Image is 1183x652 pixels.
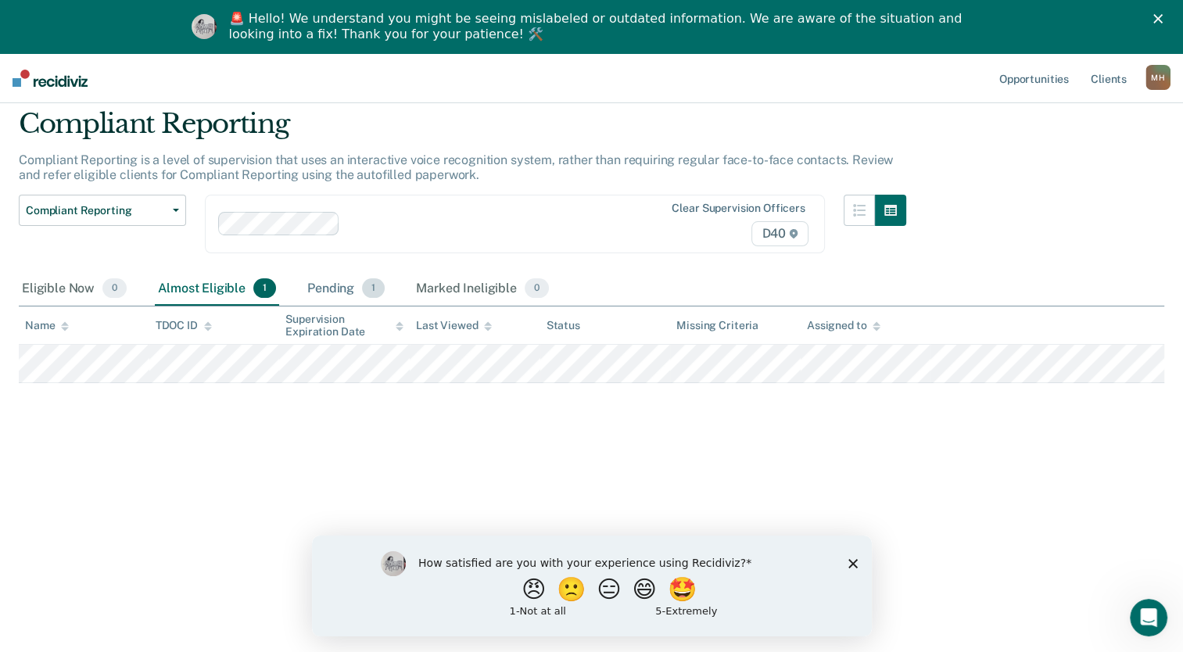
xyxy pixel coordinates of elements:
a: Clients [1088,53,1130,103]
div: Eligible Now0 [19,272,130,306]
span: Compliant Reporting [26,204,167,217]
div: Marked Ineligible0 [413,272,552,306]
p: Compliant Reporting is a level of supervision that uses an interactive voice recognition system, ... [19,152,893,182]
span: 0 [525,278,549,299]
div: Pending1 [304,272,388,306]
div: Clear supervision officers [672,202,805,215]
div: Supervision Expiration Date [285,313,403,339]
span: 1 [362,278,385,299]
div: Last Viewed [416,319,492,332]
div: Compliant Reporting [19,108,906,152]
div: Almost Eligible1 [155,272,279,306]
div: 🚨 Hello! We understand you might be seeing mislabeled or outdated information. We are aware of th... [229,11,967,42]
iframe: Intercom live chat [1130,599,1167,636]
img: Recidiviz [13,70,88,87]
div: Assigned to [807,319,880,332]
div: Close [1153,14,1169,23]
img: Profile image for Kim [192,14,217,39]
span: D40 [751,221,808,246]
div: TDOC ID [156,319,212,332]
span: 1 [253,278,276,299]
div: Status [547,319,580,332]
div: Missing Criteria [676,319,758,332]
a: Opportunities [996,53,1072,103]
div: M H [1145,65,1170,90]
button: MH [1145,65,1170,90]
button: Compliant Reporting [19,195,186,226]
span: 0 [102,278,127,299]
div: Name [25,319,69,332]
iframe: Survey by Kim from Recidiviz [312,536,872,636]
